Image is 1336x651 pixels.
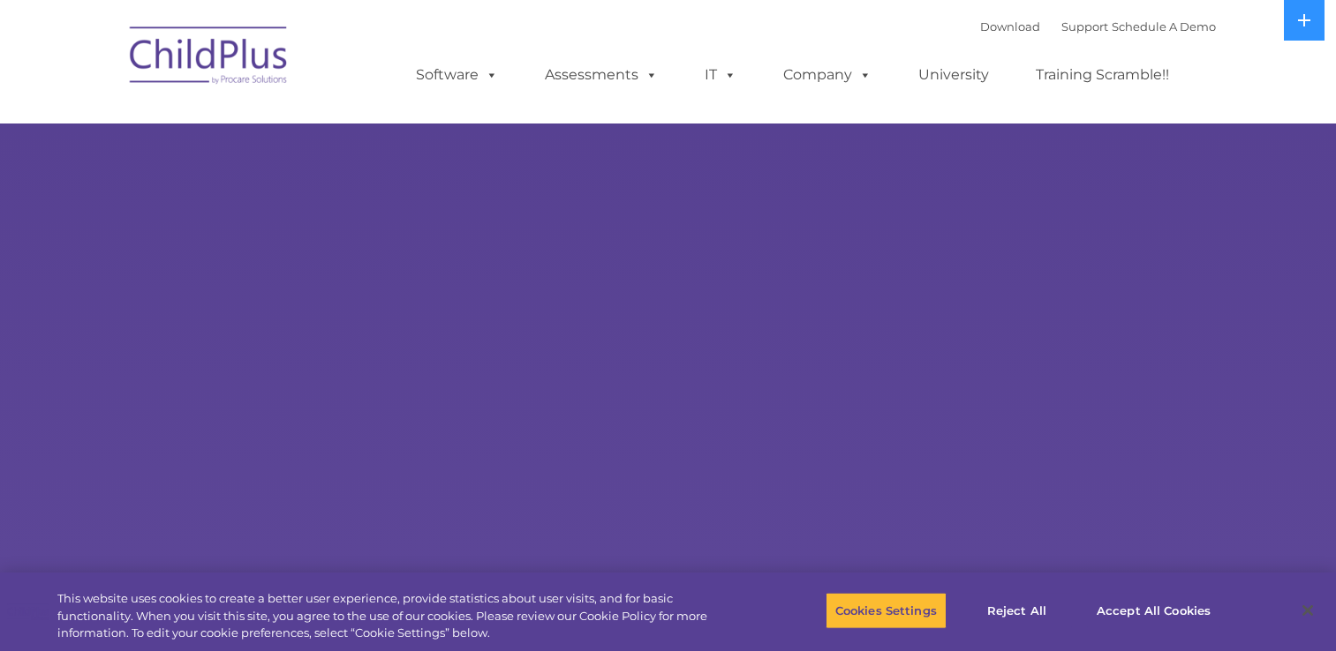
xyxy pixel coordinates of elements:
a: Software [398,57,516,93]
a: Company [766,57,889,93]
a: IT [687,57,754,93]
a: University [901,57,1007,93]
a: Support [1061,19,1108,34]
a: Schedule A Demo [1112,19,1216,34]
button: Reject All [962,592,1072,629]
a: Training Scramble!! [1018,57,1187,93]
font: | [980,19,1216,34]
button: Cookies Settings [826,592,947,629]
div: This website uses cookies to create a better user experience, provide statistics about user visit... [57,590,735,642]
button: Close [1288,591,1327,630]
button: Accept All Cookies [1087,592,1220,629]
a: Download [980,19,1040,34]
img: ChildPlus by Procare Solutions [121,14,298,102]
a: Assessments [527,57,676,93]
